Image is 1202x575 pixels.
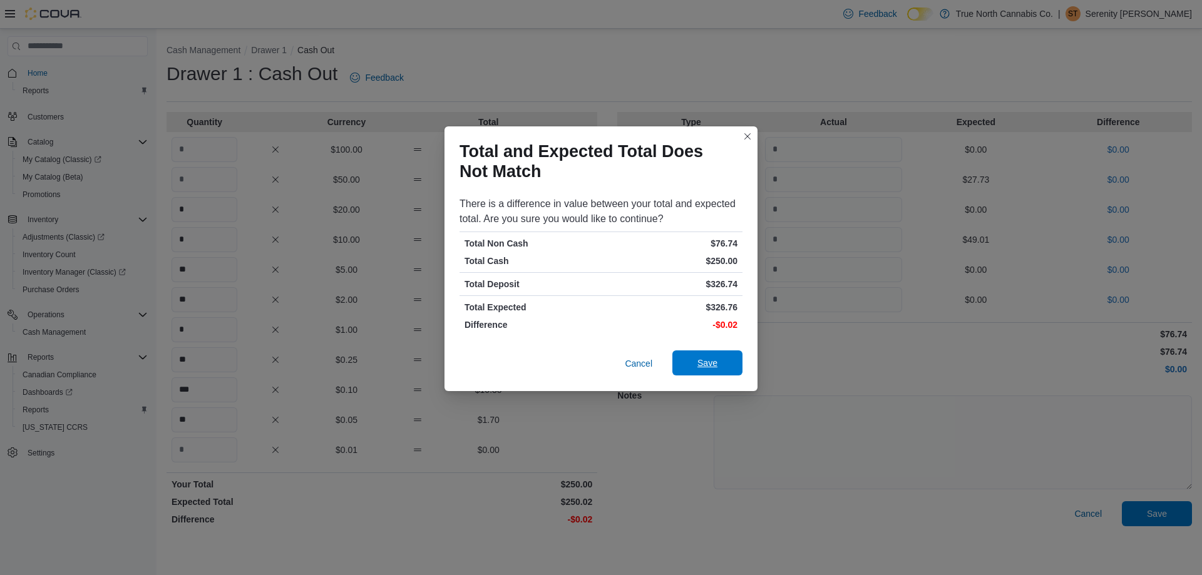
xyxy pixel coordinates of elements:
[604,278,737,290] p: $326.74
[604,301,737,313] p: $326.76
[465,255,598,267] p: Total Cash
[465,278,598,290] p: Total Deposit
[672,350,742,375] button: Save
[697,357,717,369] span: Save
[625,357,652,370] span: Cancel
[460,196,742,226] div: There is a difference in value between your total and expected total. Are you sure you would like...
[620,351,657,376] button: Cancel
[465,237,598,250] p: Total Non Cash
[604,255,737,267] p: $250.00
[604,318,737,331] p: -$0.02
[460,141,732,181] h1: Total and Expected Total Does Not Match
[740,129,755,144] button: Closes this modal window
[465,301,598,313] p: Total Expected
[604,237,737,250] p: $76.74
[465,318,598,331] p: Difference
